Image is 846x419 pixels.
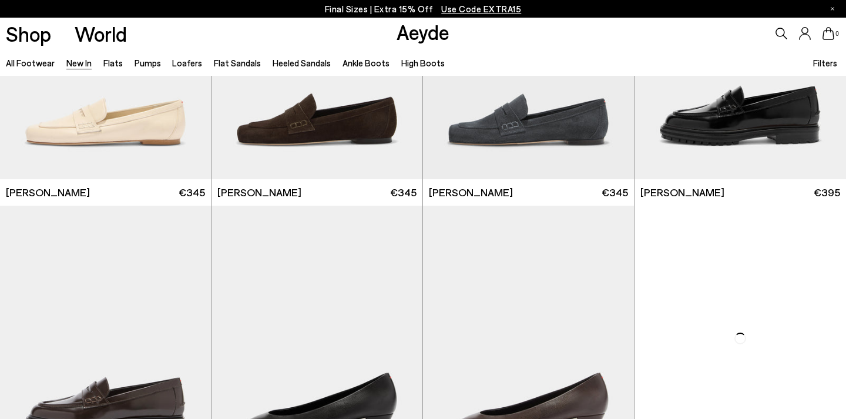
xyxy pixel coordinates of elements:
span: [PERSON_NAME] [640,185,724,200]
a: 0 [822,27,834,40]
span: €345 [602,185,628,200]
a: [PERSON_NAME] €345 [423,179,634,206]
span: 0 [834,31,840,37]
a: All Footwear [6,58,55,68]
a: [PERSON_NAME] €395 [634,179,846,206]
a: [PERSON_NAME] €345 [211,179,422,206]
a: Shop [6,24,51,44]
a: Flats [103,58,123,68]
span: Navigate to /collections/ss25-final-sizes [441,4,521,14]
span: €395 [814,185,840,200]
a: World [75,24,127,44]
span: [PERSON_NAME] [217,185,301,200]
span: €345 [179,185,205,200]
a: Aeyde [397,19,449,44]
span: €345 [390,185,417,200]
span: [PERSON_NAME] [429,185,513,200]
a: Pumps [135,58,161,68]
a: High Boots [401,58,445,68]
a: Loafers [172,58,202,68]
a: Flat Sandals [214,58,261,68]
a: New In [66,58,92,68]
span: Filters [813,58,837,68]
a: Ankle Boots [343,58,390,68]
span: [PERSON_NAME] [6,185,90,200]
p: Final Sizes | Extra 15% Off [325,2,522,16]
a: Heeled Sandals [273,58,331,68]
